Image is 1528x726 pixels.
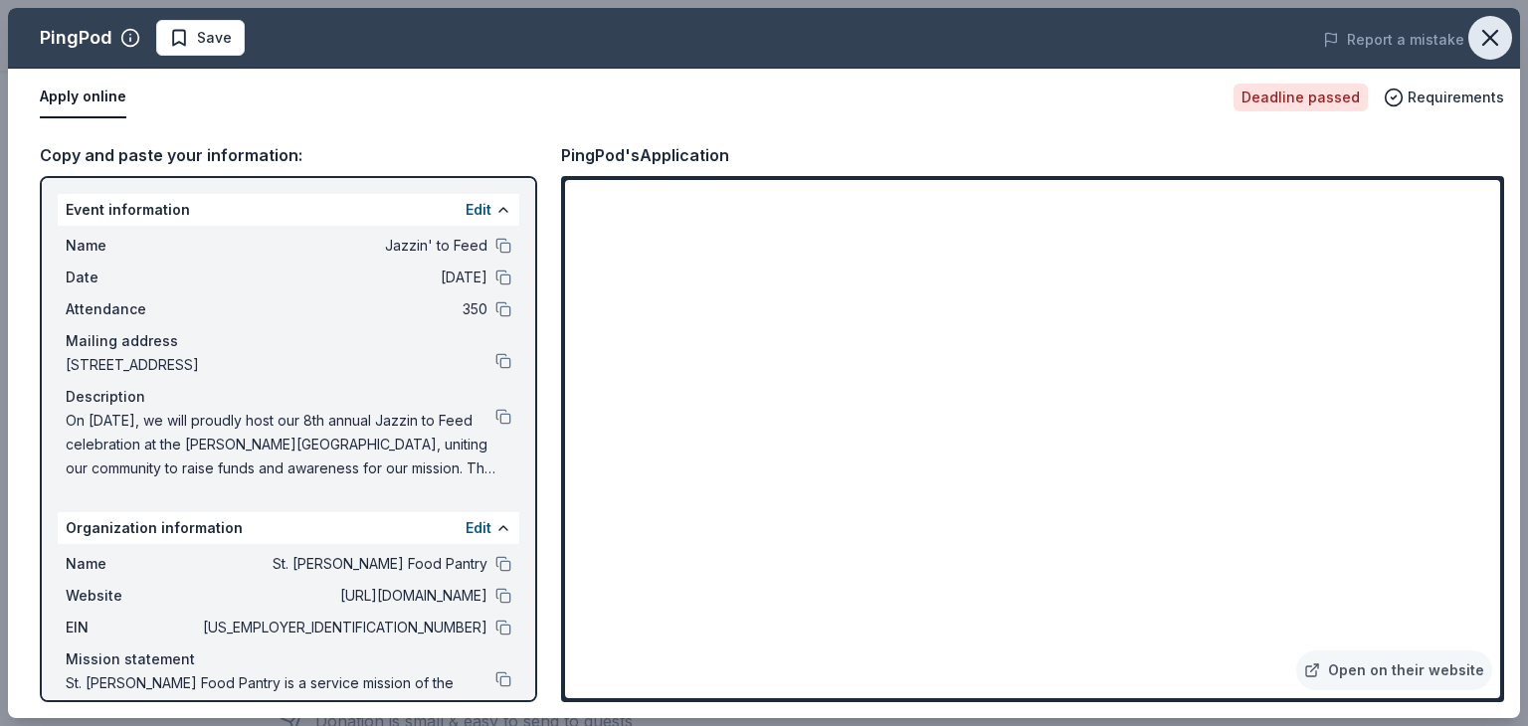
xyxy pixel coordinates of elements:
button: Report a mistake [1323,28,1464,52]
span: Date [66,266,199,289]
div: Deadline passed [1234,84,1368,111]
div: Copy and paste your information: [40,142,537,168]
button: Edit [466,516,491,540]
span: [URL][DOMAIN_NAME] [199,584,487,608]
span: [US_EMPLOYER_IDENTIFICATION_NUMBER] [199,616,487,639]
span: Jazzin' to Feed [199,234,487,258]
a: Open on their website [1296,650,1492,690]
button: Apply online [40,77,126,118]
div: Mailing address [66,329,511,353]
span: [STREET_ADDRESS] [66,353,495,377]
span: Website [66,584,199,608]
div: Organization information [58,512,519,544]
span: On [DATE], we will proudly host our 8th annual Jazzin to Feed celebration at the [PERSON_NAME][GE... [66,409,495,480]
button: Save [156,20,245,56]
div: PingPod's Application [561,142,729,168]
div: Mission statement [66,647,511,671]
span: Requirements [1408,86,1504,109]
div: Description [66,385,511,409]
span: [DATE] [199,266,487,289]
span: Name [66,234,199,258]
span: Save [197,26,232,50]
span: EIN [66,616,199,639]
span: 350 [199,297,487,321]
span: St. [PERSON_NAME] Food Pantry [199,552,487,576]
div: Event information [58,194,519,226]
button: Edit [466,198,491,222]
span: Name [66,552,199,576]
button: Requirements [1384,86,1504,109]
div: PingPod [40,22,112,54]
span: Attendance [66,297,199,321]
